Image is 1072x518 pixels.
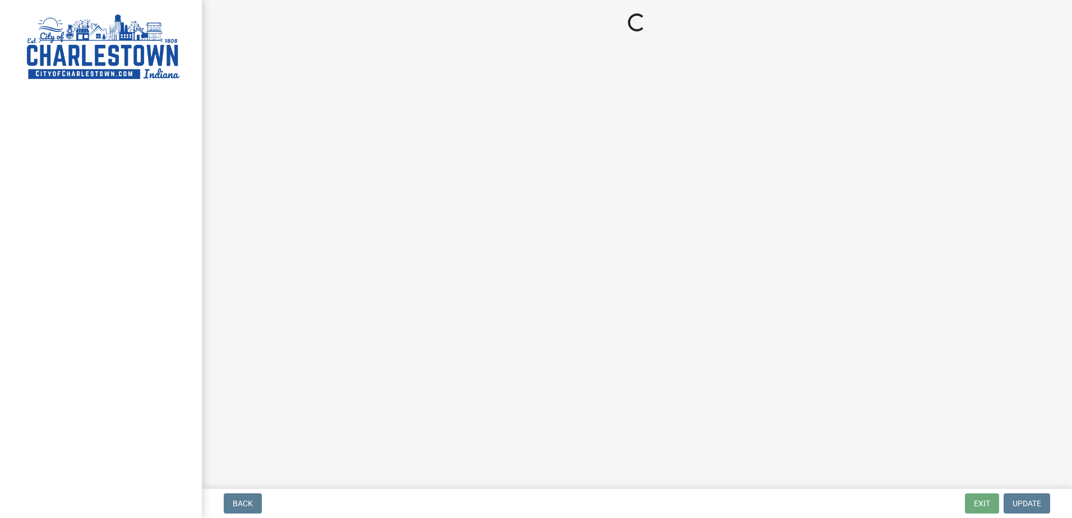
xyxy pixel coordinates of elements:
img: City of Charlestown, Indiana [22,12,184,83]
span: Update [1013,499,1041,508]
button: Exit [965,493,999,514]
button: Back [224,493,262,514]
span: Back [233,499,253,508]
button: Update [1004,493,1050,514]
